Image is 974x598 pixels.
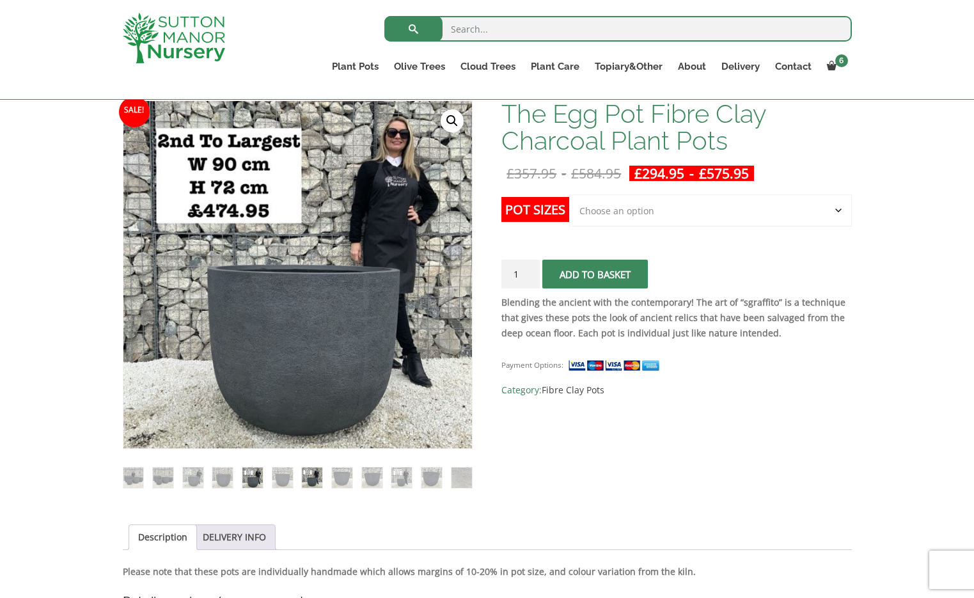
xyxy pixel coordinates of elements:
[153,468,173,488] img: The Egg Pot Fibre Clay Charcoal Plant Pots - Image 2
[542,384,604,396] a: Fibre Clay Pots
[501,100,851,154] h1: The Egg Pot Fibre Clay Charcoal Plant Pots
[501,197,569,222] label: Pot Sizes
[332,468,352,488] img: The Egg Pot Fibre Clay Charcoal Plant Pots - Image 8
[568,359,664,372] img: payment supported
[507,164,556,182] bdi: 357.95
[123,468,144,488] img: The Egg Pot Fibre Clay Charcoal Plant Pots
[138,525,187,549] a: Description
[670,58,714,75] a: About
[835,54,848,67] span: 6
[634,164,642,182] span: £
[384,16,852,42] input: Search...
[123,13,225,63] img: logo
[272,468,293,488] img: The Egg Pot Fibre Clay Charcoal Plant Pots - Image 6
[391,468,412,488] img: The Egg Pot Fibre Clay Charcoal Plant Pots - Image 10
[634,164,684,182] bdi: 294.95
[571,164,621,182] bdi: 584.95
[767,58,819,75] a: Contact
[421,468,442,488] img: The Egg Pot Fibre Clay Charcoal Plant Pots - Image 11
[183,468,203,488] img: The Egg Pot Fibre Clay Charcoal Plant Pots - Image 3
[302,468,322,488] img: The Egg Pot Fibre Clay Charcoal Plant Pots - Image 7
[441,109,464,132] a: View full-screen image gallery
[542,260,648,288] button: Add to basket
[212,468,233,488] img: The Egg Pot Fibre Clay Charcoal Plant Pots - Image 4
[242,468,263,488] img: The Egg Pot Fibre Clay Charcoal Plant Pots - Image 5
[699,164,707,182] span: £
[452,468,472,488] img: The Egg Pot Fibre Clay Charcoal Plant Pots - Image 12
[324,58,386,75] a: Plant Pots
[453,58,523,75] a: Cloud Trees
[501,296,845,339] strong: Blending the ancient with the contemporary! The art of “sgraffito” is a technique that gives thes...
[203,525,266,549] a: DELIVERY INFO
[119,97,150,127] span: Sale!
[501,360,563,370] small: Payment Options:
[362,468,382,488] img: The Egg Pot Fibre Clay Charcoal Plant Pots - Image 9
[507,164,514,182] span: £
[501,260,540,288] input: Product quantity
[819,58,852,75] a: 6
[699,164,749,182] bdi: 575.95
[123,565,696,578] strong: Please note that these pots are individually handmade which allows margins of 10-20% in pot size,...
[587,58,670,75] a: Topiary&Other
[501,382,851,398] span: Category:
[501,166,626,181] del: -
[386,58,453,75] a: Olive Trees
[629,166,754,181] ins: -
[571,164,579,182] span: £
[714,58,767,75] a: Delivery
[523,58,587,75] a: Plant Care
